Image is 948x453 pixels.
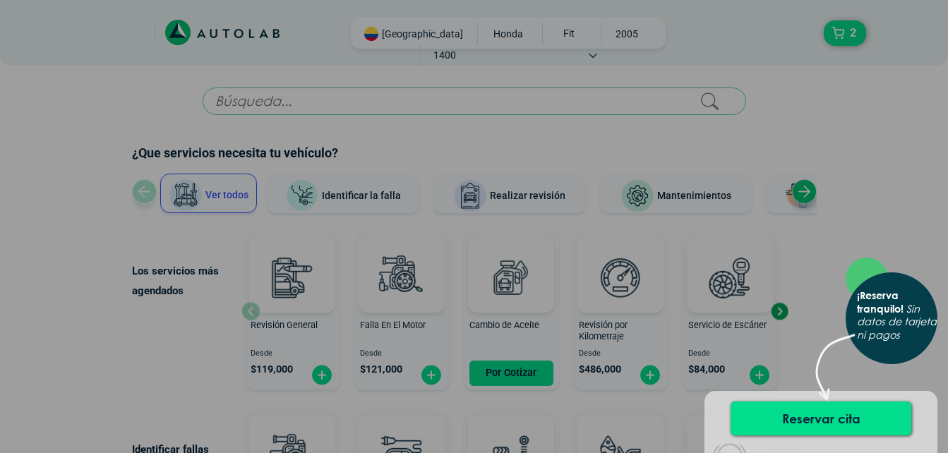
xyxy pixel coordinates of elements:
button: Reservar cita [731,401,911,435]
button: Close [857,258,889,297]
i: Sin datos de tarjeta ni pagos [857,302,937,342]
b: ¡Reserva tranquilo! [857,289,904,315]
span: × [868,267,877,287]
img: flecha.png [815,333,856,413]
